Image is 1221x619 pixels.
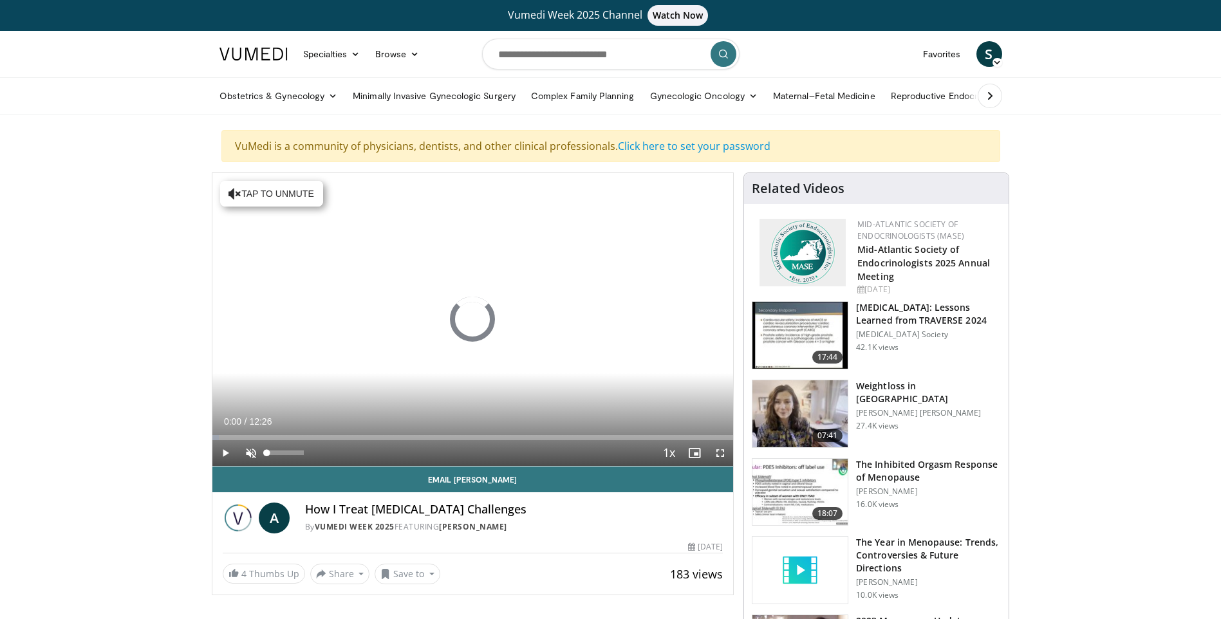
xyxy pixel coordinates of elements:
span: / [245,416,247,427]
a: Maternal–Fetal Medicine [765,83,883,109]
h3: The Year in Menopause: Trends, Controversies & Future Directions [856,536,1001,575]
div: [DATE] [688,541,723,553]
img: video_placeholder_short.svg [752,537,848,604]
div: Progress Bar [212,435,734,440]
a: Email [PERSON_NAME] [212,467,734,492]
span: 4 [241,568,247,580]
button: Enable picture-in-picture mode [682,440,707,466]
a: Reproductive Endocrinology & [MEDICAL_DATA] [883,83,1099,109]
div: [DATE] [857,284,998,295]
a: Click here to set your password [618,139,770,153]
img: 1317c62a-2f0d-4360-bee0-b1bff80fed3c.150x105_q85_crop-smart_upscale.jpg [752,302,848,369]
img: 283c0f17-5e2d-42ba-a87c-168d447cdba4.150x105_q85_crop-smart_upscale.jpg [752,459,848,526]
button: Fullscreen [707,440,733,466]
p: 42.1K views [856,342,899,353]
a: Mid-Atlantic Society of Endocrinologists (MASE) [857,219,964,241]
p: 10.0K views [856,590,899,600]
span: 17:44 [812,351,843,364]
a: 18:07 The Inhibited Orgasm Response of Menopause [PERSON_NAME] 16.0K views [752,458,1001,526]
a: Minimally Invasive Gynecologic Surgery [345,83,523,109]
a: Favorites [915,41,969,67]
a: Browse [368,41,427,67]
p: [PERSON_NAME] [856,577,1001,587]
img: f382488c-070d-4809-84b7-f09b370f5972.png.150x105_q85_autocrop_double_scale_upscale_version-0.2.png [760,219,846,286]
span: 18:07 [812,507,843,520]
h3: The Inhibited Orgasm Response of Menopause [856,458,1001,484]
a: Mid-Atlantic Society of Endocrinologists 2025 Annual Meeting [857,243,990,282]
a: Vumedi Week 2025 [315,521,395,532]
a: 07:41 Weightloss in [GEOGRAPHIC_DATA] [PERSON_NAME] [PERSON_NAME] 27.4K views [752,380,1001,448]
p: [PERSON_NAME] [PERSON_NAME] [856,408,1001,418]
button: Playback Rate [656,440,682,466]
a: [PERSON_NAME] [439,521,507,532]
p: 16.0K views [856,499,899,510]
div: By FEATURING [305,521,723,533]
h4: Related Videos [752,181,844,196]
div: VuMedi is a community of physicians, dentists, and other clinical professionals. [221,130,1000,162]
p: 27.4K views [856,421,899,431]
h3: [MEDICAL_DATA]: Lessons Learned from TRAVERSE 2024 [856,301,1001,327]
a: 4 Thumbs Up [223,564,305,584]
span: 07:41 [812,429,843,442]
a: A [259,503,290,533]
a: Specialties [295,41,368,67]
a: Complex Family Planning [523,83,642,109]
a: The Year in Menopause: Trends, Controversies & Future Directions [PERSON_NAME] 10.0K views [752,536,1001,604]
span: 0:00 [224,416,241,427]
video-js: Video Player [212,173,734,467]
p: [MEDICAL_DATA] Society [856,329,1001,340]
span: 183 views [670,566,723,582]
div: Volume Level [267,450,304,455]
button: Play [212,440,238,466]
img: 9983fed1-7565-45be-8934-aef1103ce6e2.150x105_q85_crop-smart_upscale.jpg [752,380,848,447]
button: Tap to unmute [220,181,323,207]
button: Unmute [238,440,264,466]
a: S [976,41,1002,67]
button: Save to [375,564,440,584]
span: 12:26 [249,416,272,427]
a: Obstetrics & Gynecology [212,83,346,109]
button: Share [310,564,370,584]
a: 17:44 [MEDICAL_DATA]: Lessons Learned from TRAVERSE 2024 [MEDICAL_DATA] Society 42.1K views [752,301,1001,369]
span: Watch Now [648,5,709,26]
p: [PERSON_NAME] [856,486,1001,497]
a: Gynecologic Oncology [642,83,765,109]
img: VuMedi Logo [219,48,288,60]
h3: Weightloss in [GEOGRAPHIC_DATA] [856,380,1001,405]
a: Vumedi Week 2025 ChannelWatch Now [221,5,1000,26]
input: Search topics, interventions [482,39,740,69]
img: Vumedi Week 2025 [223,503,254,533]
h4: How I Treat [MEDICAL_DATA] Challenges [305,503,723,517]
